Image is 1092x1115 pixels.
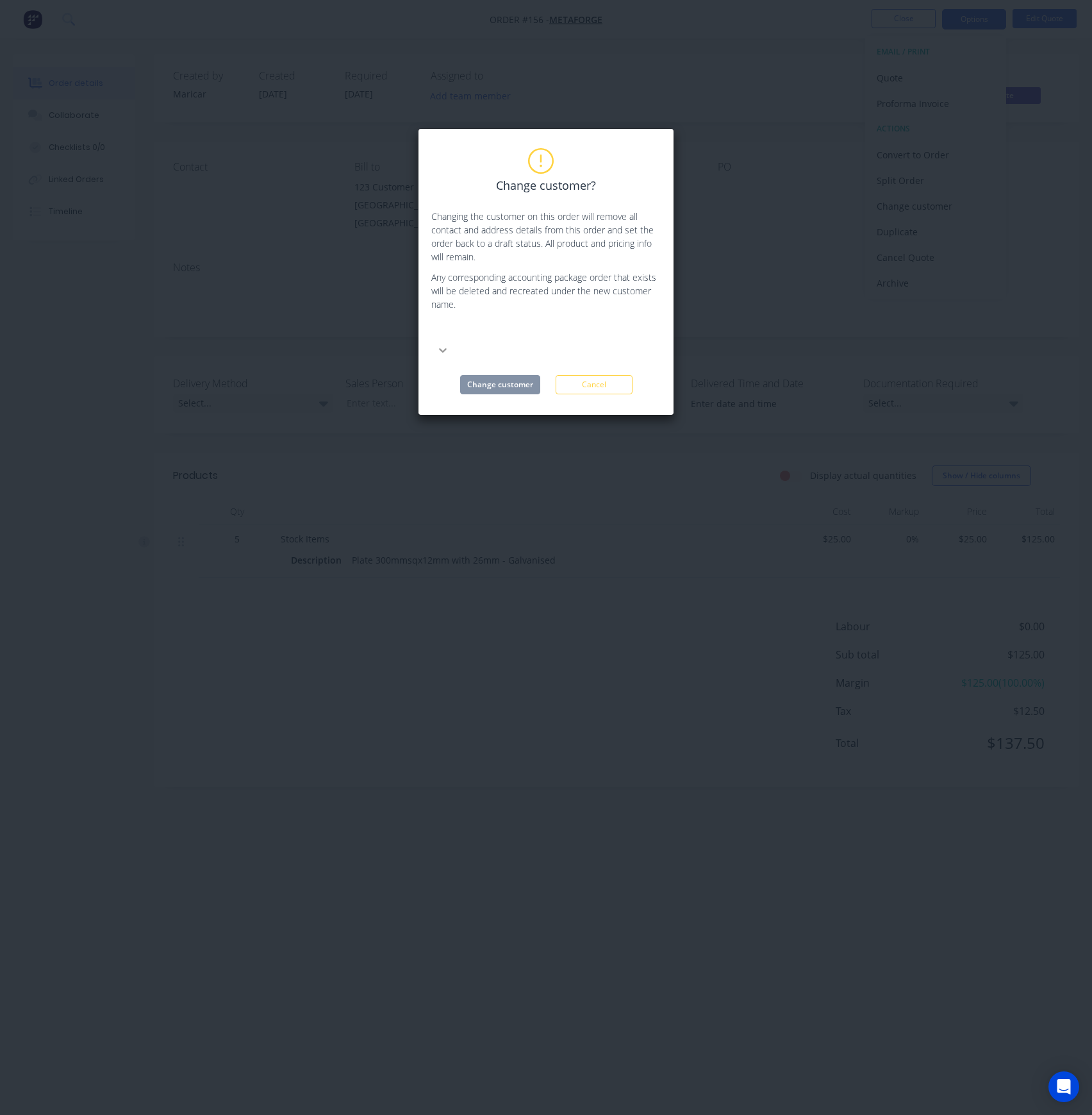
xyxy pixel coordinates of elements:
button: Change customer [460,375,540,394]
p: Changing the customer on this order will remove all contact and address details from this order a... [431,210,661,264]
div: Open Intercom Messenger [1048,1071,1079,1102]
span: Change customer? [496,177,596,194]
p: Any corresponding accounting package order that exists will be deleted and recreated under the ne... [431,271,661,311]
button: Cancel [556,375,633,394]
